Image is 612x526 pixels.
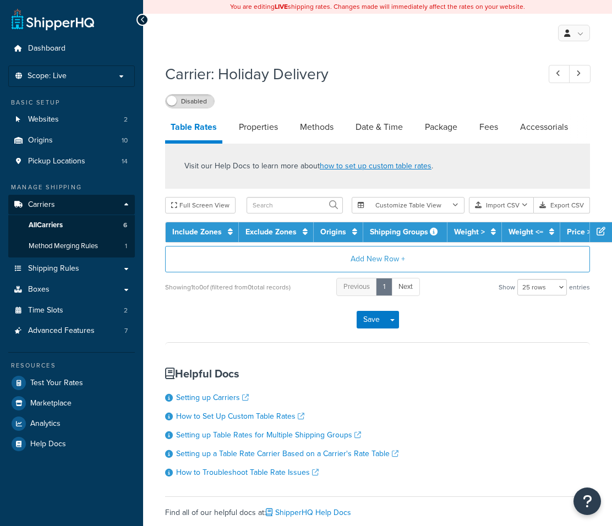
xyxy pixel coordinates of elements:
[176,410,304,422] a: How to Set Up Custom Table Rates
[419,114,463,140] a: Package
[469,197,534,213] button: Import CSV
[8,130,135,151] a: Origins10
[124,115,128,124] span: 2
[8,130,135,151] li: Origins
[569,65,591,83] a: Next Record
[165,496,590,520] div: Find all of our helpful docs at:
[184,160,433,172] p: Visit our Help Docs to learn more about .
[28,264,79,273] span: Shipping Rules
[549,65,570,83] a: Previous Record
[29,221,63,230] span: All Carriers
[8,98,135,107] div: Basic Setup
[8,236,135,256] a: Method Merging Rules1
[499,280,515,295] span: Show
[573,487,601,515] button: Open Resource Center
[29,242,98,251] span: Method Merging Rules
[172,226,222,238] a: Include Zones
[454,226,485,238] a: Weight >
[8,259,135,279] a: Shipping Rules
[30,379,83,388] span: Test Your Rates
[363,222,447,242] th: Shipping Groups
[30,419,61,429] span: Analytics
[166,95,214,108] label: Disabled
[8,280,135,300] a: Boxes
[357,311,386,328] button: Save
[176,429,361,441] a: Setting up Table Rates for Multiple Shipping Groups
[376,278,392,296] a: 1
[8,109,135,130] a: Websites2
[8,321,135,341] li: Advanced Features
[28,200,55,210] span: Carriers
[165,368,590,380] h3: Helpful Docs
[336,278,377,296] a: Previous
[245,226,297,238] a: Exclude Zones
[320,160,431,172] a: how to set up custom table rates
[352,197,465,213] button: Customize Table View
[391,278,420,296] a: Next
[176,467,319,478] a: How to Troubleshoot Table Rate Issues
[515,114,573,140] a: Accessorials
[8,300,135,321] a: Time Slots2
[398,281,413,292] span: Next
[124,326,128,336] span: 7
[28,285,50,294] span: Boxes
[8,300,135,321] li: Time Slots
[8,195,135,215] a: Carriers
[30,440,66,449] span: Help Docs
[165,246,590,272] button: Add New Row +
[28,306,63,315] span: Time Slots
[28,44,65,53] span: Dashboard
[247,197,343,213] input: Search
[165,114,222,144] a: Table Rates
[569,280,590,295] span: entries
[534,197,590,213] button: Export CSV
[28,115,59,124] span: Websites
[8,236,135,256] li: Method Merging Rules
[509,226,543,238] a: Weight <=
[122,157,128,166] span: 14
[30,399,72,408] span: Marketplace
[8,393,135,413] a: Marketplace
[165,197,236,213] button: Full Screen View
[8,151,135,172] a: Pickup Locations14
[176,448,398,459] a: Setting up a Table Rate Carrier Based on a Carrier's Rate Table
[8,109,135,130] li: Websites
[8,39,135,59] a: Dashboard
[165,280,291,295] div: Showing 1 to 0 of (filtered from 0 total records)
[8,215,135,235] a: AllCarriers6
[8,195,135,257] li: Carriers
[233,114,283,140] a: Properties
[474,114,504,140] a: Fees
[320,226,346,238] a: Origins
[176,392,249,403] a: Setting up Carriers
[350,114,408,140] a: Date & Time
[125,242,127,251] span: 1
[123,221,127,230] span: 6
[275,2,288,12] b: LIVE
[8,373,135,393] a: Test Your Rates
[8,321,135,341] a: Advanced Features7
[122,136,128,145] span: 10
[165,63,528,85] h1: Carrier: Holiday Delivery
[28,157,85,166] span: Pickup Locations
[294,114,339,140] a: Methods
[28,326,95,336] span: Advanced Features
[124,306,128,315] span: 2
[266,507,351,518] a: ShipperHQ Help Docs
[343,281,370,292] span: Previous
[567,226,591,238] a: Price >
[8,361,135,370] div: Resources
[28,136,53,145] span: Origins
[28,72,67,81] span: Scope: Live
[8,414,135,434] a: Analytics
[8,183,135,192] div: Manage Shipping
[8,151,135,172] li: Pickup Locations
[8,434,135,454] a: Help Docs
